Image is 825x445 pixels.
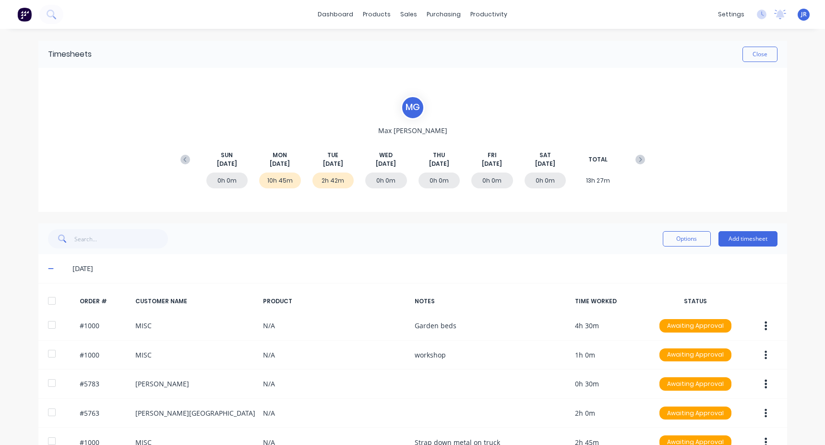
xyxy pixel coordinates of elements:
span: SUN [221,151,233,160]
span: TOTAL [588,155,608,164]
div: CUSTOMER NAME [135,297,255,306]
button: Awaiting Approval [659,348,732,362]
div: settings [713,7,749,22]
span: [DATE] [429,160,449,168]
div: 10h 45m [259,173,301,188]
span: MON [273,151,287,160]
span: [DATE] [376,160,396,168]
div: 13h 27m [577,173,619,188]
button: Options [663,231,711,247]
div: productivity [466,7,512,22]
div: 0h 0m [206,173,248,188]
div: Awaiting Approval [659,407,731,420]
div: PRODUCT [263,297,407,306]
button: Awaiting Approval [659,406,732,420]
div: purchasing [422,7,466,22]
button: Close [742,47,777,62]
div: 2h 42m [312,173,354,188]
div: M G [401,96,425,120]
span: [DATE] [217,160,237,168]
span: WED [379,151,393,160]
div: NOTES [415,297,567,306]
div: 0h 0m [365,173,407,188]
span: [DATE] [482,160,502,168]
div: Awaiting Approval [659,319,731,333]
div: STATUS [655,297,736,306]
div: ORDER # [80,297,128,306]
a: dashboard [313,7,358,22]
span: JR [801,10,807,19]
img: Factory [17,7,32,22]
span: TUE [327,151,338,160]
button: Awaiting Approval [659,319,732,333]
button: Awaiting Approval [659,377,732,391]
div: Awaiting Approval [659,348,731,362]
div: [DATE] [72,263,777,274]
span: [DATE] [323,160,343,168]
div: 0h 0m [471,173,513,188]
div: sales [395,7,422,22]
span: [DATE] [270,160,290,168]
button: Add timesheet [718,231,777,247]
div: products [358,7,395,22]
span: FRI [488,151,497,160]
span: SAT [539,151,551,160]
div: Awaiting Approval [659,377,731,391]
span: [DATE] [535,160,555,168]
div: 0h 0m [418,173,460,188]
div: 0h 0m [525,173,566,188]
span: THU [433,151,445,160]
input: Search... [74,229,168,248]
span: Max [PERSON_NAME] [378,125,447,136]
div: TIME WORKED [575,297,647,306]
div: Timesheets [48,49,92,60]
